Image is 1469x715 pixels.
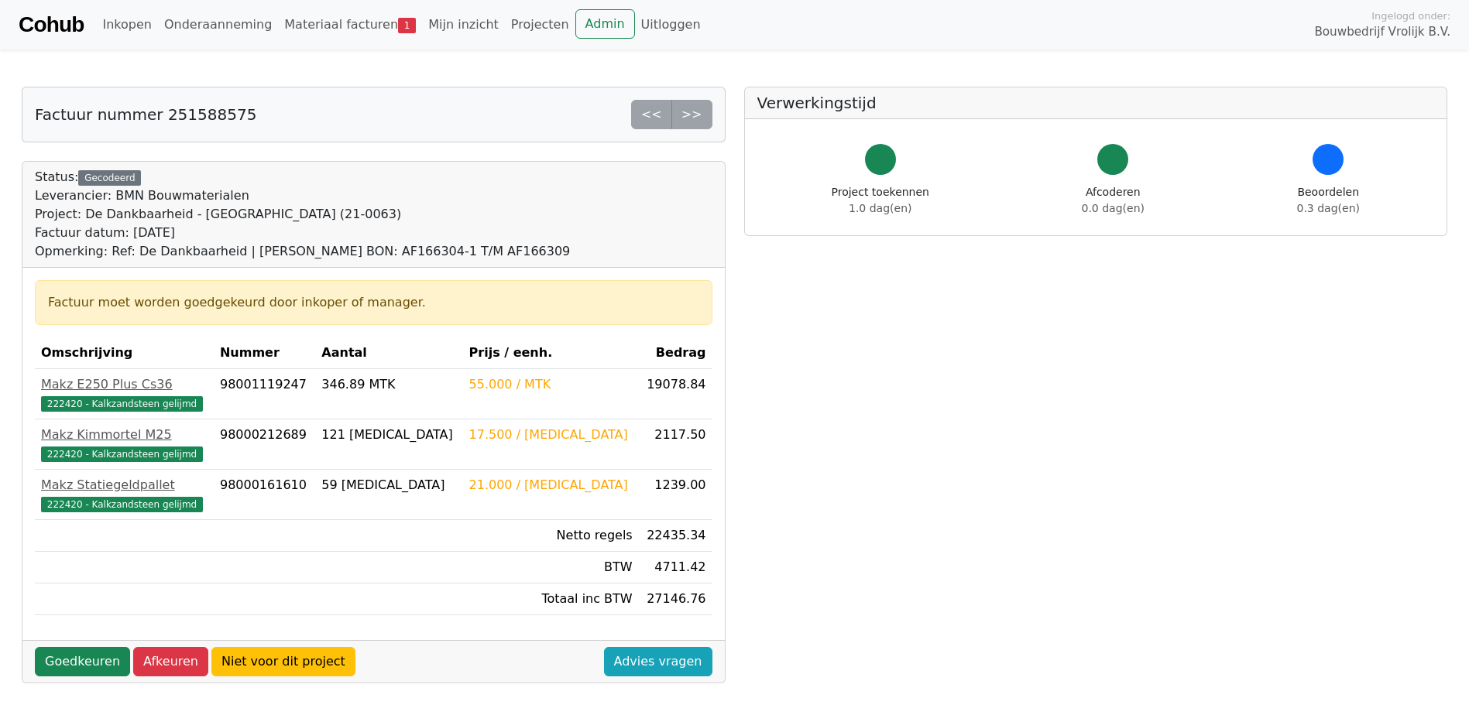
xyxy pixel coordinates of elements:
[469,476,633,494] div: 21.000 / [MEDICAL_DATA]
[48,293,699,312] div: Factuur moet worden goedgekeurd door inkoper of manager.
[41,426,208,444] div: Makz Kimmortel M25
[469,426,633,444] div: 17.500 / [MEDICAL_DATA]
[639,583,712,615] td: 27146.76
[19,6,84,43] a: Cohub
[849,202,911,214] span: 1.0 dag(en)
[35,205,570,224] div: Project: De Dankbaarheid - [GEOGRAPHIC_DATA] (21-0063)
[41,426,208,463] a: Makz Kimmortel M25222420 - Kalkzandsteen gelijmd
[505,9,575,40] a: Projecten
[639,337,712,369] th: Bedrag
[575,9,635,39] a: Admin
[1371,9,1450,23] span: Ingelogd onder:
[41,375,208,394] div: Makz E250 Plus Cs36
[469,375,633,394] div: 55.000 / MTK
[422,9,505,40] a: Mijn inzicht
[96,9,157,40] a: Inkopen
[321,476,456,494] div: 59 [MEDICAL_DATA]
[315,337,462,369] th: Aantal
[158,9,278,40] a: Onderaanneming
[278,9,422,40] a: Materiaal facturen1
[41,446,203,462] span: 222420 - Kalkzandsteen gelijmd
[214,470,315,520] td: 98000161610
[463,552,639,583] td: BTW
[211,647,355,676] a: Niet voor dit project
[639,520,712,552] td: 22435.34
[35,242,570,261] div: Opmerking: Ref: De Dankbaarheid | [PERSON_NAME] BON: AF166304-1 T/M AF166309
[35,224,570,242] div: Factuur datum: [DATE]
[1314,23,1450,41] span: Bouwbedrijf Vrolijk B.V.
[635,9,707,40] a: Uitloggen
[35,647,130,676] a: Goedkeuren
[41,396,203,412] span: 222420 - Kalkzandsteen gelijmd
[1297,184,1360,217] div: Beoordelen
[78,170,141,186] div: Gecodeerd
[639,369,712,419] td: 19078.84
[1082,184,1145,217] div: Afcoderen
[463,337,639,369] th: Prijs / eenh.
[41,476,208,513] a: Makz Statiegeldpallet222420 - Kalkzandsteen gelijmd
[832,184,929,217] div: Project toekennen
[214,369,315,419] td: 98001119247
[214,419,315,470] td: 98000212689
[35,186,570,205] div: Leverancier: BMN Bouwmaterialen
[398,18,416,33] span: 1
[321,375,456,394] div: 346.89 MTK
[1297,202,1360,214] span: 0.3 dag(en)
[639,552,712,583] td: 4711.42
[639,419,712,470] td: 2117.50
[214,337,315,369] th: Nummer
[35,168,570,261] div: Status:
[1082,202,1145,214] span: 0.0 dag(en)
[41,476,208,494] div: Makz Statiegeldpallet
[35,105,256,124] h5: Factuur nummer 251588575
[41,375,208,412] a: Makz E250 Plus Cs36222420 - Kalkzandsteen gelijmd
[604,647,712,676] a: Advies vragen
[35,337,214,369] th: Omschrijving
[321,426,456,444] div: 121 [MEDICAL_DATA]
[463,520,639,552] td: Netto regels
[41,497,203,512] span: 222420 - Kalkzandsteen gelijmd
[639,470,712,520] td: 1239.00
[757,94,1435,112] h5: Verwerkingstijd
[133,647,208,676] a: Afkeuren
[463,583,639,615] td: Totaal inc BTW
